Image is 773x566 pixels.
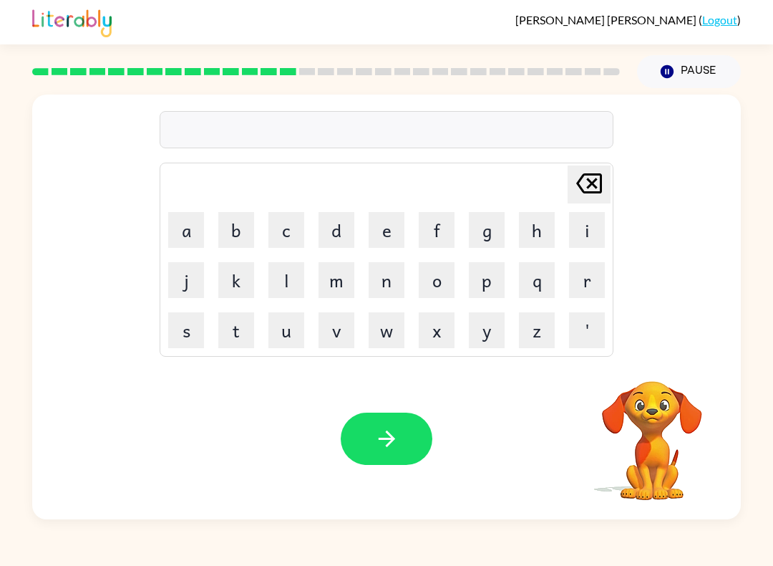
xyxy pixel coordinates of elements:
[369,312,404,348] button: w
[519,262,555,298] button: q
[369,262,404,298] button: n
[469,212,505,248] button: g
[319,312,354,348] button: v
[319,262,354,298] button: m
[569,312,605,348] button: '
[569,262,605,298] button: r
[515,13,699,27] span: [PERSON_NAME] [PERSON_NAME]
[268,262,304,298] button: l
[268,312,304,348] button: u
[32,6,112,37] img: Literably
[419,312,454,348] button: x
[519,312,555,348] button: z
[268,212,304,248] button: c
[168,312,204,348] button: s
[218,212,254,248] button: b
[702,13,737,27] a: Logout
[218,312,254,348] button: t
[168,262,204,298] button: j
[319,212,354,248] button: d
[580,359,724,502] video: Your browser must support playing .mp4 files to use Literably. Please try using another browser.
[419,262,454,298] button: o
[469,262,505,298] button: p
[168,212,204,248] button: a
[637,55,741,88] button: Pause
[519,212,555,248] button: h
[469,312,505,348] button: y
[218,262,254,298] button: k
[419,212,454,248] button: f
[569,212,605,248] button: i
[369,212,404,248] button: e
[515,13,741,27] div: ( )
